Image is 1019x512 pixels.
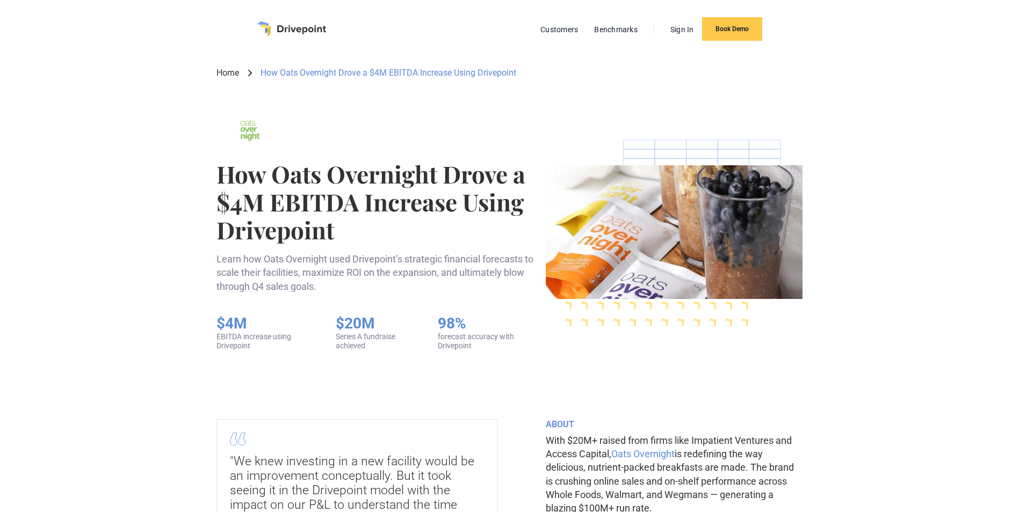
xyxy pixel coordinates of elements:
a: Oats Overnight [611,448,675,459]
h5: $4M [216,314,314,333]
div: Series A fundraise achieved [336,332,416,350]
h5: 98% [438,314,537,333]
div: forecast accuracy with Drivepoint [438,332,537,350]
a: Home [216,67,239,79]
a: Customers [535,23,583,36]
h1: How Oats Overnight Drove a $4M EBITDA Increase Using Drivepoint [216,160,537,244]
a: Book Demo [702,17,762,41]
div: How Oats Overnight Drove a $4M EBITDA Increase Using Drivepoint [261,67,516,79]
a: home [257,21,326,36]
h5: $20M [336,314,416,333]
a: Sign In [665,23,699,36]
div: EBITDA increase using Drivepoint [216,332,314,350]
p: Learn how Oats Overnight used Drivepoint’s strategic financial forecasts to scale their facilitie... [216,252,537,293]
h6: ABOUT [546,419,802,429]
a: Benchmarks [589,23,643,36]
